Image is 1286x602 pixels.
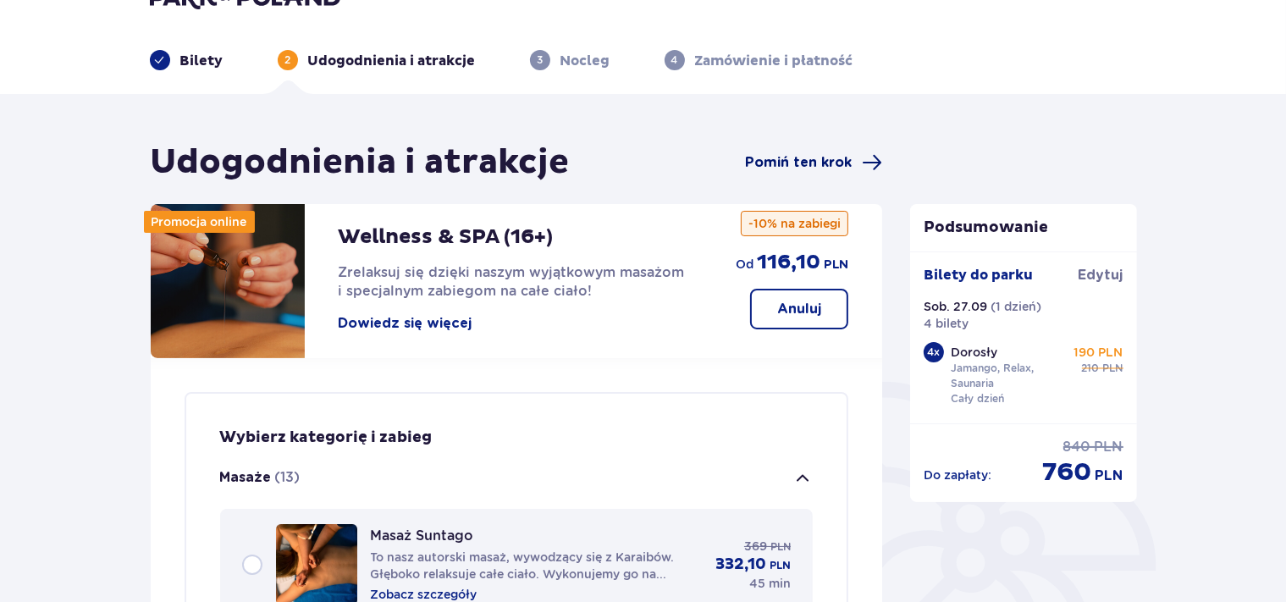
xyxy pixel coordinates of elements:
h1: Udogodnienia i atrakcje [151,141,570,184]
p: Do zapłaty : [924,467,991,483]
a: Edytuj [1079,266,1123,284]
p: ( 1 dzień ) [991,298,1041,315]
p: Bilety [180,52,224,70]
p: 840 [1063,438,1091,456]
p: Bilety do parku [924,266,1033,284]
button: Dowiedz się więcej [339,314,472,333]
p: PLN [1096,467,1123,485]
button: Anuluj [750,289,848,329]
p: 116,10 [757,250,820,275]
p: Masaże [220,468,272,487]
p: PLN [770,558,791,573]
p: PLN [824,257,848,273]
p: PLN [1095,438,1123,456]
p: Dorosły [951,344,997,361]
p: 369 [744,538,767,555]
p: PLN [1103,361,1123,376]
p: Nocleg [560,52,610,70]
p: Masaż Suntago [371,527,474,544]
a: Pomiń ten krok [745,152,882,173]
div: 4 x [924,342,944,362]
p: 332,10 [715,555,766,575]
p: 190 PLN [1074,344,1123,361]
p: Cały dzień [951,391,1004,406]
p: Podsumowanie [910,218,1137,238]
p: -10% na zabiegi [741,211,848,236]
span: Pomiń ten krok [745,153,852,172]
p: 4 [671,52,678,68]
p: 3 [537,52,543,68]
p: Sob. 27.09 [924,298,987,315]
img: attraction [151,204,305,358]
p: od [736,256,753,273]
p: Jamango, Relax, Saunaria [951,361,1068,391]
p: Anuluj [777,300,821,318]
p: 2 [284,52,290,68]
p: 45 min [749,575,791,592]
span: PLN [770,539,791,555]
p: Zamówienie i płatność [695,52,853,70]
button: Masaże(13) [220,448,814,509]
p: (13) [275,468,301,487]
span: Zrelaksuj się dzięki naszym wyjątkowym masażom i specjalnym zabiegom na całe ciało! [339,264,685,299]
p: 210 [1082,361,1100,376]
p: Udogodnienia i atrakcje [308,52,476,70]
p: 760 [1043,456,1092,489]
div: Promocja online [144,211,255,233]
p: Wellness & SPA (16+) [339,224,554,250]
p: 4 bilety [924,315,969,332]
p: To nasz autorski masaż, wywodzący się z Karaibów. Głęboko relaksuje całe ciało. Wykonujemy go na ... [371,549,703,583]
p: Wybierz kategorię i zabieg [220,428,433,448]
